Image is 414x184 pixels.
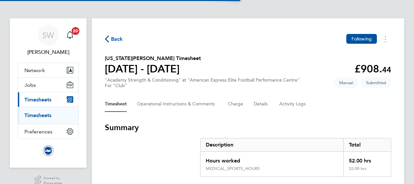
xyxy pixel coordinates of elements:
button: Timesheet [105,96,127,112]
span: Powered by [44,176,62,181]
button: Jobs [18,78,78,92]
button: Timesheets Menu [379,34,391,44]
span: This timesheet was manually created. [334,77,358,88]
button: Following [346,34,377,44]
a: Go to home page [18,146,79,156]
button: Network [18,63,78,77]
span: 44 [382,65,391,74]
div: Timesheets [18,107,78,124]
button: Back [105,35,123,43]
div: For "Club" [105,83,300,88]
span: SW [42,31,54,39]
span: Back [111,35,123,43]
img: brightonandhovealbion-logo-retina.png [43,146,53,156]
button: Operational Instructions & Comments [137,96,217,112]
div: Summary [200,138,391,177]
span: Jobs [24,82,36,88]
a: 20 [63,25,76,46]
button: Timesheets [18,92,78,107]
button: Details [254,96,269,112]
a: Timesheets [24,112,51,118]
button: Preferences [18,124,78,139]
span: 20 [72,27,79,35]
div: Hours worked [200,152,343,166]
div: 52.00 hrs [343,152,391,166]
span: Network [24,67,45,73]
span: Following [352,36,372,42]
span: Stuart Williams [18,48,79,56]
h1: [DATE] - [DATE] [105,62,201,75]
div: Total [343,138,391,151]
button: Activity Logs [279,96,307,112]
span: This timesheet is Submitted. [361,77,391,88]
app-decimal: £908. [354,63,391,75]
button: Charge [228,96,243,112]
div: MEDICAL_SPORTS_HOURS [206,166,260,171]
a: SW[PERSON_NAME] [18,25,79,56]
span: Preferences [24,129,52,135]
span: Timesheets [24,97,51,103]
nav: Main navigation [10,18,87,168]
div: Description [200,138,343,151]
h2: [US_STATE][PERSON_NAME] Timesheet [105,54,201,62]
div: "Academy Strength & Conditioning" at "American Express Elite Football Performance Centre" [105,77,300,88]
div: 52.00 hrs [343,166,391,176]
h3: Summary [105,122,391,133]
